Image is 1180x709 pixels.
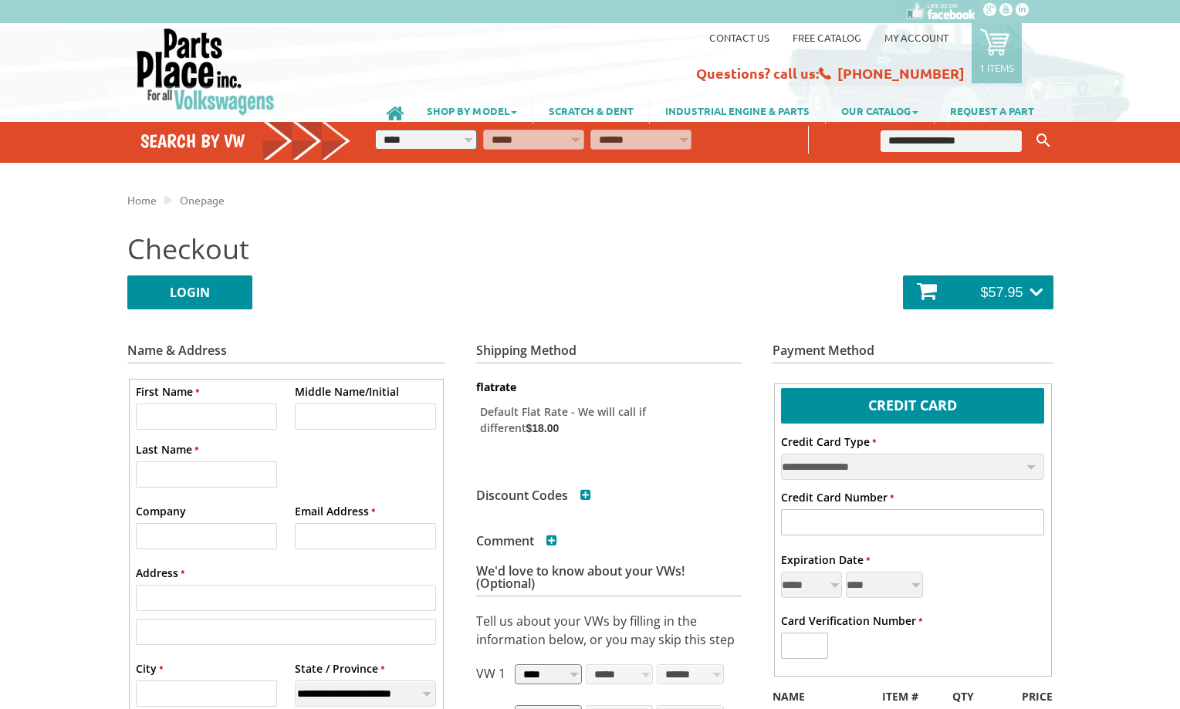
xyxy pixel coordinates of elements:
a: LOGIN [127,275,252,309]
p: Tell us about your VWs by filling in the information below, or you may skip this step [476,612,742,649]
h4: Search by VW [140,130,352,152]
h3: Discount Codes [476,489,591,501]
label: Middle Name/Initial [295,383,399,400]
a: SCRATCH & DENT [533,97,649,123]
div: QTY [938,688,989,704]
a: OUR CATALOG [826,97,934,123]
div: NAME [761,688,862,704]
h2: Checkout [127,230,1053,268]
label: Credit Card Type [781,434,876,450]
a: Contact us [709,31,769,44]
p: VW 1 [476,664,505,690]
h3: We'd love to know about your VWs! (Optional) [476,565,742,596]
label: Default Flat Rate - We will call if different [476,399,711,439]
div: ITEM # [862,688,938,704]
label: Company [136,503,186,519]
a: Home [127,193,157,207]
h3: Name & Address [127,344,445,363]
a: My Account [884,31,948,44]
div: PRICE [989,688,1065,704]
a: REQUEST A PART [935,97,1050,123]
label: Last Name [136,441,198,457]
span: $57.95 [980,275,1029,309]
button: Keyword Search [1032,128,1055,154]
a: Free Catalog [793,31,861,44]
label: First Name [136,383,199,400]
label: Credit Card Number [781,489,894,505]
h3: Payment Method [773,344,1053,363]
label: City [136,660,163,677]
label: Card Verification Number [781,613,922,629]
label: Credit Card [781,388,1044,420]
span: $18.00 [526,422,560,434]
label: Address [136,565,184,581]
p: 1 items [979,61,1014,74]
a: INDUSTRIAL ENGINE & PARTS [650,97,825,123]
h3: Comment [476,535,557,547]
label: Expiration Date [781,552,870,568]
a: 1 items [972,23,1022,83]
a: Onepage [180,193,225,207]
label: State / Province [295,660,384,677]
dt: flatrate [476,380,742,395]
h3: Shipping Method [476,344,742,363]
label: Email Address [295,503,375,519]
img: Parts Place Inc! [135,27,276,116]
a: SHOP BY MODEL [411,97,533,123]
